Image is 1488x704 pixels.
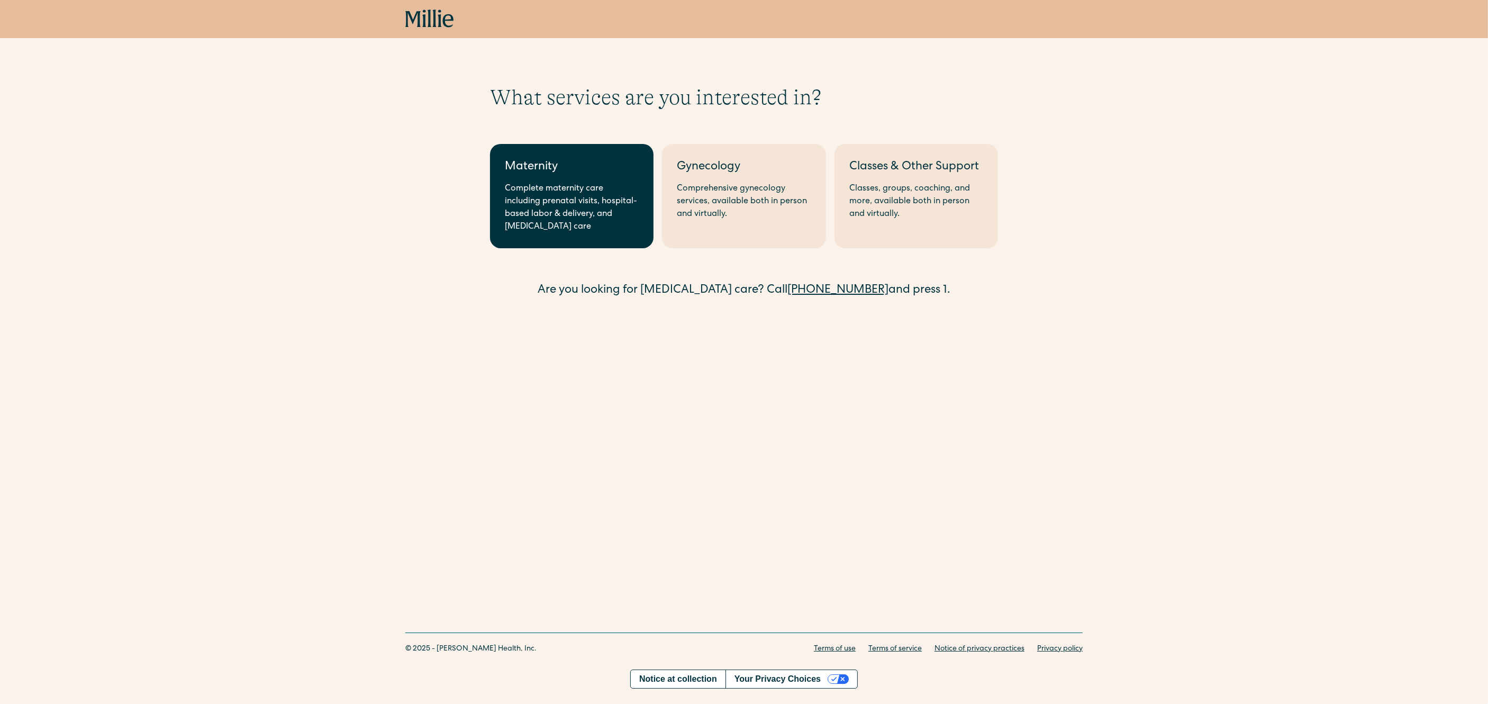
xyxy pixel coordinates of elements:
div: Comprehensive gynecology services, available both in person and virtually. [677,183,811,221]
div: Gynecology [677,159,811,176]
h1: What services are you interested in? [490,85,998,110]
div: Classes, groups, coaching, and more, available both in person and virtually. [849,183,983,221]
div: © 2025 - [PERSON_NAME] Health, Inc. [405,644,537,655]
a: MaternityComplete maternity care including prenatal visits, hospital-based labor & delivery, and ... [490,144,654,248]
a: Privacy policy [1037,644,1083,655]
a: GynecologyComprehensive gynecology services, available both in person and virtually. [662,144,825,248]
button: Your Privacy Choices [725,670,857,688]
a: Classes & Other SupportClasses, groups, coaching, and more, available both in person and virtually. [834,144,998,248]
a: Terms of use [814,644,856,655]
a: Notice at collection [631,670,725,688]
div: Classes & Other Support [849,159,983,176]
a: Notice of privacy practices [934,644,1024,655]
a: [PHONE_NUMBER] [787,285,888,296]
a: Terms of service [868,644,922,655]
div: Are you looking for [MEDICAL_DATA] care? Call and press 1. [490,282,998,300]
div: Maternity [505,159,639,176]
div: Complete maternity care including prenatal visits, hospital-based labor & delivery, and [MEDICAL_... [505,183,639,233]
